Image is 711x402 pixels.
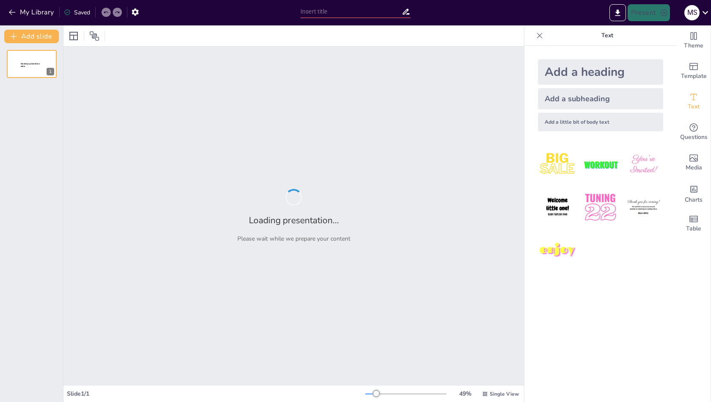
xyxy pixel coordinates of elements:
[688,102,700,111] span: Text
[581,188,620,227] img: 5.jpeg
[538,231,577,270] img: 7.jpeg
[7,50,57,78] div: 1
[538,88,663,109] div: Add a subheading
[300,6,402,18] input: Insert title
[237,235,350,243] p: Please wait while we prepare your content
[684,41,703,50] span: Theme
[538,188,577,227] img: 4.jpeg
[685,195,703,205] span: Charts
[455,390,475,398] div: 49 %
[624,188,663,227] img: 6.jpeg
[628,4,670,21] button: Present
[680,133,708,142] span: Questions
[677,178,711,208] div: Add charts and graphs
[67,29,80,43] div: Layout
[677,56,711,86] div: Add ready made slides
[581,145,620,184] img: 2.jpeg
[47,68,54,75] div: 1
[677,208,711,239] div: Add a table
[684,5,700,20] div: M S
[67,390,365,398] div: Slide 1 / 1
[546,25,668,46] p: Text
[249,214,339,226] h2: Loading presentation...
[677,25,711,56] div: Change the overall theme
[624,145,663,184] img: 3.jpeg
[538,113,663,131] div: Add a little bit of body text
[681,72,707,81] span: Template
[89,31,99,41] span: Position
[684,4,700,21] button: M S
[490,391,519,397] span: Single View
[21,63,40,67] span: Sendsteps presentation editor
[4,30,59,43] button: Add slide
[538,145,577,184] img: 1.jpeg
[677,117,711,147] div: Get real-time input from your audience
[538,59,663,85] div: Add a heading
[677,86,711,117] div: Add text boxes
[64,8,90,17] div: Saved
[686,224,701,233] span: Table
[609,4,626,21] button: Export to PowerPoint
[677,147,711,178] div: Add images, graphics, shapes or video
[686,163,702,172] span: Media
[6,6,58,19] button: My Library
